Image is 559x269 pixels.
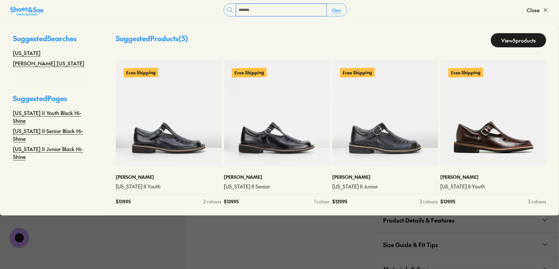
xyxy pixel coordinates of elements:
[441,183,546,190] a: [US_STATE] II Youth
[326,4,347,16] button: Clear
[13,127,90,142] a: [US_STATE] II Senior Black Hi-Shine
[10,6,44,16] img: SNS_Logo_Responsive.svg
[13,49,41,57] a: [US_STATE]
[314,198,330,205] div: 1 colour
[527,3,549,17] button: Close
[441,60,546,166] a: Free Shipping
[13,109,90,124] a: [US_STATE] II Youth Black Hi-Shine
[441,198,455,205] span: $ 139.95
[13,93,90,109] p: Suggested Pages
[224,198,239,205] span: $ 139.95
[224,60,330,166] a: Free Shipping
[448,67,483,78] p: Free Shipping
[332,60,438,166] a: Free Shipping
[224,183,330,190] a: [US_STATE] II Senior
[373,233,559,257] button: Size Guide & Fit Tips
[179,34,188,43] span: ( 5 )
[383,235,438,254] span: Size Guide & Fit Tips
[420,198,438,205] div: 2 colours
[340,68,375,78] p: Free Shipping
[383,211,454,230] span: Product Details & Features
[332,174,438,180] p: [PERSON_NAME]
[224,174,330,180] p: [PERSON_NAME]
[10,5,44,15] a: Shoes &amp; Sox
[232,68,266,78] p: Free Shipping
[13,59,84,67] a: [PERSON_NAME] [US_STATE]
[332,198,347,205] span: $ 129.95
[6,226,32,250] iframe: Gorgias live chat messenger
[13,145,90,160] a: [US_STATE] II Junior Black Hi-Shine
[116,174,222,180] p: [PERSON_NAME]
[124,68,158,78] p: Free Shipping
[116,60,222,166] a: Free Shipping
[204,198,222,205] div: 2 colours
[116,33,188,47] p: Suggested Products
[441,174,546,180] p: [PERSON_NAME]
[332,183,438,190] a: [US_STATE] II Junior
[116,198,131,205] span: $ 139.95
[528,198,546,205] div: 2 colours
[527,6,540,14] span: Close
[13,33,90,49] p: Suggested Searches
[116,183,222,190] a: [US_STATE] II Youth
[491,33,546,47] a: View5products
[373,208,559,232] button: Product Details & Features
